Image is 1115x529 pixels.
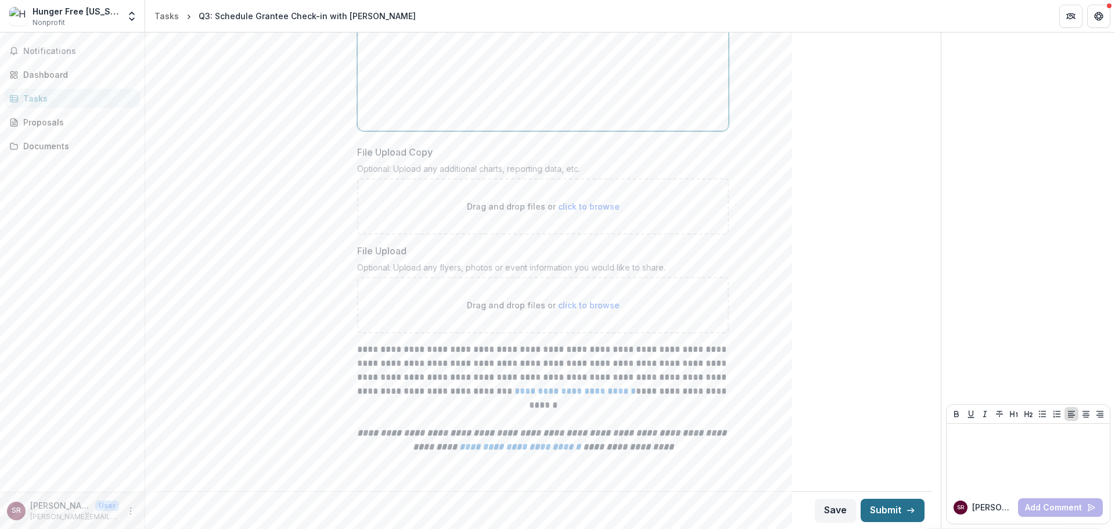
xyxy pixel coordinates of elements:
[9,7,28,26] img: Hunger Free Oklahoma, Inc.
[357,145,433,159] p: File Upload Copy
[154,10,179,22] div: Tasks
[12,507,21,514] div: Sam Russell
[33,5,119,17] div: Hunger Free [US_STATE], Inc.
[1087,5,1110,28] button: Get Help
[124,5,140,28] button: Open entity switcher
[1050,407,1064,421] button: Ordered List
[978,407,992,421] button: Italicize
[949,407,963,421] button: Bold
[957,505,964,510] div: Sam Russell
[30,512,119,522] p: [PERSON_NAME][EMAIL_ADDRESS][PERSON_NAME][DOMAIN_NAME]
[357,244,407,258] p: File Upload
[23,46,135,56] span: Notifications
[992,407,1006,421] button: Strike
[33,17,65,28] span: Nonprofit
[23,69,131,81] div: Dashboard
[1007,407,1021,421] button: Heading 1
[861,499,925,522] button: Submit
[1064,407,1078,421] button: Align Left
[357,164,729,178] div: Optional: Upload any additional charts, reporting data, etc.
[558,300,620,310] span: click to browse
[23,92,131,105] div: Tasks
[972,501,1013,513] p: [PERSON_NAME]
[815,499,856,522] button: Save
[150,8,420,24] nav: breadcrumb
[5,42,140,60] button: Notifications
[467,200,620,213] p: Drag and drop files or
[1035,407,1049,421] button: Bullet List
[1018,498,1103,517] button: Add Comment
[467,299,620,311] p: Drag and drop files or
[5,89,140,108] a: Tasks
[357,262,729,277] div: Optional: Upload any flyers, photos or event information you would like to share.
[1079,407,1093,421] button: Align Center
[1022,407,1035,421] button: Heading 2
[23,116,131,128] div: Proposals
[1059,5,1082,28] button: Partners
[23,140,131,152] div: Documents
[5,136,140,156] a: Documents
[5,113,140,132] a: Proposals
[95,501,119,511] p: User
[1093,407,1107,421] button: Align Right
[964,407,978,421] button: Underline
[124,504,138,518] button: More
[5,65,140,84] a: Dashboard
[199,10,416,22] div: Q3: Schedule Grantee Check-in with [PERSON_NAME]
[30,499,91,512] p: [PERSON_NAME]
[150,8,184,24] a: Tasks
[558,201,620,211] span: click to browse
